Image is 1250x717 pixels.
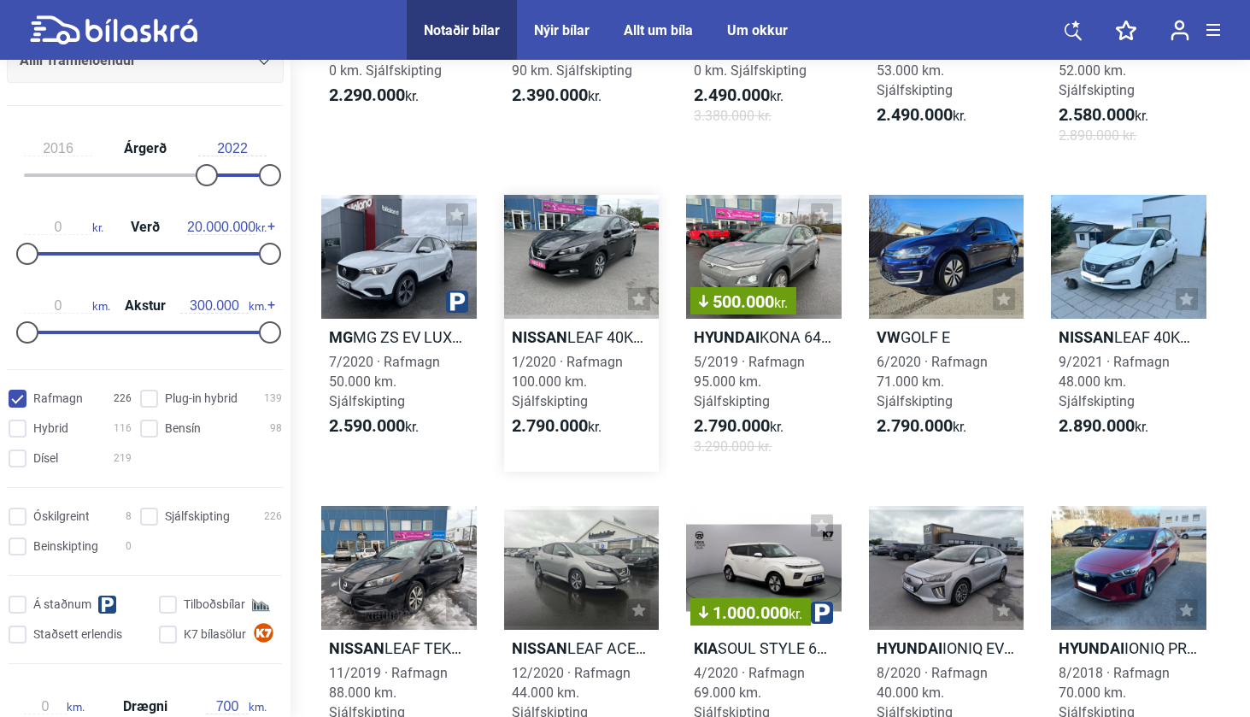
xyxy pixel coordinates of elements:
[329,43,448,79] span: 12/2022 · Rafmagn 0 km. Sjálfskipting
[512,639,567,657] b: Nissan
[686,638,842,658] h2: SOUL STYLE 64 KWH
[329,639,384,657] b: Nissan
[694,85,783,106] span: kr.
[534,22,590,38] a: Nýir bílar
[512,354,623,409] span: 1/2020 · Rafmagn 100.000 km. Sjálfskipting
[694,437,772,456] span: 3.290.000 kr.
[512,328,567,346] b: Nissan
[686,195,842,472] a: 500.000kr.HyundaiKONA 64 KWH PREMIUM5/2019 · Rafmagn95.000 km. Sjálfskipting2.790.000kr.3.290.000...
[114,450,132,467] span: 219
[1059,104,1135,125] b: 2.580.000
[33,626,122,644] span: Staðsett erlendis
[329,416,419,437] span: kr.
[1059,43,1177,98] span: 10/2020 · Rafmagn 52.000 km. Sjálfskipting
[869,195,1024,472] a: VWGOLF E6/2020 · Rafmagn71.000 km. Sjálfskipting2.790.000kr.
[321,195,477,472] a: MgMG ZS EV LUXURY 44,5KWH7/2020 · Rafmagn50.000 km. Sjálfskipting2.590.000kr.
[877,104,953,125] b: 2.490.000
[33,450,58,467] span: Dísel
[329,85,405,105] b: 2.290.000
[624,22,693,38] a: Allt um bíla
[686,327,842,347] h2: KONA 64 KWH PREMIUM
[727,22,788,38] a: Um okkur
[694,328,760,346] b: Hyundai
[264,508,282,526] span: 226
[1051,195,1206,472] a: NissanLEAF 40KWH TEKNA9/2021 · Rafmagn48.000 km. Sjálfskipting2.890.000kr.
[877,415,953,436] b: 2.790.000
[165,508,230,526] span: Sjálfskipting
[180,298,267,314] span: km.
[877,639,942,657] b: Hyundai
[321,638,477,658] h2: LEAF TEKNA 62 KWH
[114,390,132,408] span: 226
[1059,126,1136,145] span: 2.890.000 kr.
[33,538,98,555] span: Beinskipting
[1051,638,1206,658] h2: IONIQ PREMIUM
[869,327,1024,347] h2: GOLF E
[877,416,966,437] span: kr.
[694,43,813,79] span: 11/2022 · Rafmagn 0 km. Sjálfskipting
[270,420,282,438] span: 98
[694,416,783,437] span: kr.
[699,293,788,310] span: 500.000
[329,328,353,346] b: Mg
[512,85,588,105] b: 2.390.000
[321,327,477,347] h2: MG ZS EV LUXURY 44,5KWH
[424,22,500,38] a: Notaðir bílar
[694,415,770,436] b: 2.790.000
[114,420,132,438] span: 116
[877,354,988,409] span: 6/2020 · Rafmagn 71.000 km. Sjálfskipting
[120,299,170,313] span: Akstur
[694,106,772,126] span: 3.380.000 kr.
[1171,20,1189,41] img: user-login.svg
[187,220,267,235] span: kr.
[165,390,238,408] span: Plug-in hybrid
[877,328,901,346] b: VW
[789,606,802,622] span: kr.
[869,638,1024,658] h2: IONIQ EV PREMIUM 39KWH
[33,390,83,408] span: Rafmagn
[877,43,988,98] span: 9/2018 · Rafmagn 53.000 km. Sjálfskipting
[206,699,267,714] span: km.
[811,602,833,624] img: parking.png
[1059,415,1135,436] b: 2.890.000
[512,416,602,437] span: kr.
[329,415,405,436] b: 2.590.000
[1051,327,1206,347] h2: LEAF 40KWH TEKNA
[20,49,136,73] span: Allir framleiðendur
[119,700,172,714] span: Drægni
[699,604,802,621] span: 1.000.000
[694,354,805,409] span: 5/2019 · Rafmagn 95.000 km. Sjálfskipting
[33,508,90,526] span: Óskilgreint
[329,354,440,409] span: 7/2020 · Rafmagn 50.000 km. Sjálfskipting
[694,639,718,657] b: Kia
[1059,105,1148,126] span: kr.
[774,295,788,311] span: kr.
[33,420,68,438] span: Hybrid
[504,195,660,472] a: NissanLEAF 40KWH1/2020 · Rafmagn100.000 km. Sjálfskipting2.790.000kr.
[184,596,245,614] span: Tilboðsbílar
[33,596,91,614] span: Á staðnum
[694,85,770,105] b: 2.490.000
[446,291,468,313] img: parking.png
[1059,354,1170,409] span: 9/2021 · Rafmagn 48.000 km. Sjálfskipting
[1059,328,1114,346] b: Nissan
[504,327,660,347] h2: LEAF 40KWH
[512,43,632,79] span: 11/2021 · Rafmagn 90 km. Sjálfskipting
[512,415,588,436] b: 2.790.000
[24,699,85,714] span: km.
[1059,416,1148,437] span: kr.
[1059,639,1124,657] b: Hyundai
[120,142,171,156] span: Árgerð
[126,538,132,555] span: 0
[165,420,201,438] span: Bensín
[504,638,660,658] h2: LEAF ACENTA 40KWH
[264,390,282,408] span: 139
[877,105,966,126] span: kr.
[126,220,164,234] span: Verð
[24,298,110,314] span: km.
[184,626,246,644] span: K7 bílasölur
